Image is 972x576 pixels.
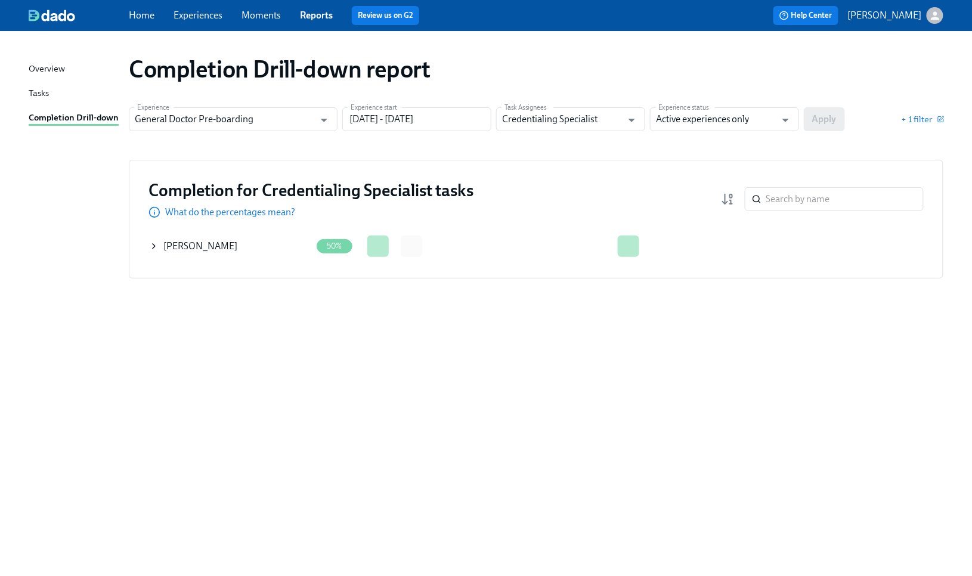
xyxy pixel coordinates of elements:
div: [PERSON_NAME] [149,234,311,258]
a: Tasks [29,86,119,101]
button: Open [623,111,641,129]
p: [PERSON_NAME] [848,9,922,22]
div: Tasks [29,86,49,101]
button: Help Center [773,6,838,25]
h1: Completion Drill-down report [129,55,431,83]
a: Reports [300,10,333,21]
svg: Completion rate (low to high) [721,192,735,206]
a: Experiences [174,10,222,21]
button: Review us on G2 [352,6,419,25]
a: Home [129,10,154,21]
img: dado [29,10,75,21]
a: Completion Drill-down [29,111,119,126]
span: 50% [320,241,349,250]
span: [PERSON_NAME] [163,240,237,252]
span: Help Center [779,10,832,21]
button: Open [776,111,795,129]
a: Review us on G2 [358,10,413,21]
button: + 1 filter [902,113,943,125]
button: [PERSON_NAME] [848,7,943,24]
input: Search by name [766,187,924,211]
h3: Completion for Credentialing Specialist tasks [148,179,473,201]
a: Overview [29,62,119,77]
button: Open [315,111,333,129]
a: dado [29,10,129,21]
div: Overview [29,62,65,77]
p: What do the percentages mean? [165,206,295,219]
a: Moments [242,10,281,21]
